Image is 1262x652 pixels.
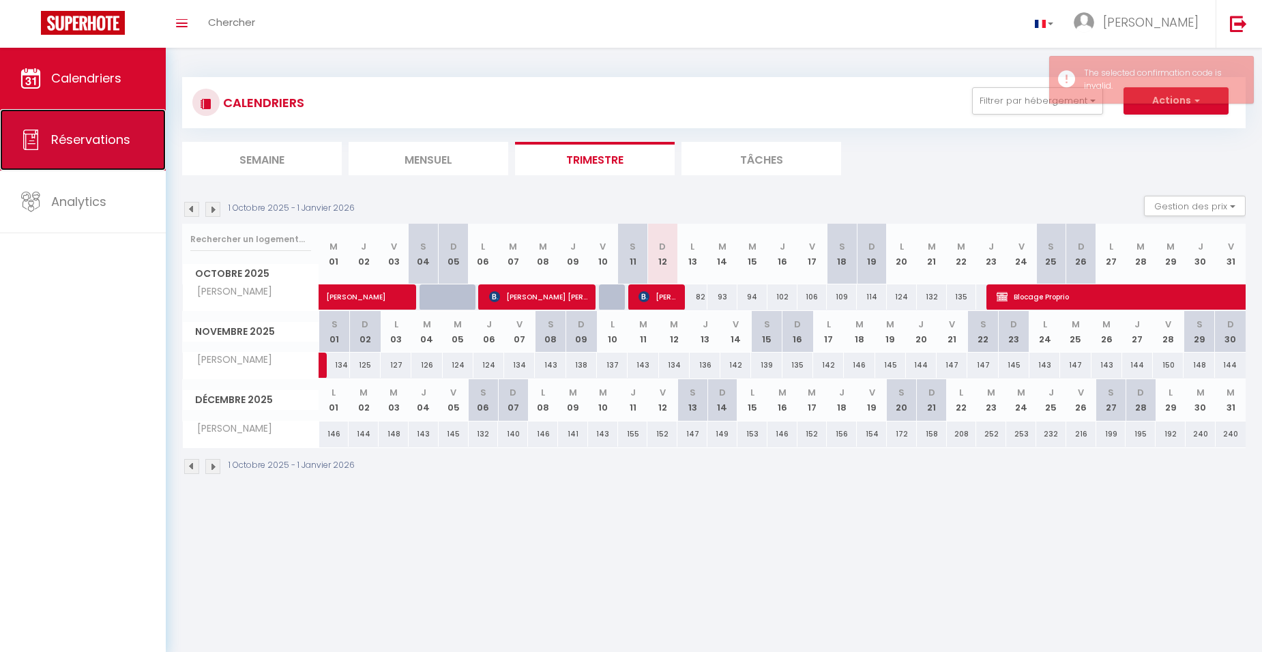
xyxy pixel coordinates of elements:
[41,11,125,35] img: Super Booking
[1198,240,1203,253] abbr: J
[647,224,677,284] th: 12
[611,318,615,331] abbr: L
[498,421,528,447] div: 140
[1084,67,1239,93] div: The selected confirmation code is invalid.
[718,240,727,253] abbr: M
[677,421,707,447] div: 147
[707,224,737,284] th: 14
[1078,240,1085,253] abbr: D
[937,311,967,353] th: 21
[1122,353,1153,378] div: 144
[1184,353,1214,378] div: 148
[394,318,398,331] abbr: L
[1126,379,1156,421] th: 28
[898,386,905,399] abbr: S
[999,353,1029,378] div: 145
[443,353,473,378] div: 124
[628,353,658,378] div: 143
[600,240,606,253] abbr: V
[539,240,547,253] abbr: M
[1156,224,1186,284] th: 29
[917,224,947,284] th: 21
[947,379,977,421] th: 22
[541,386,545,399] abbr: L
[473,311,504,353] th: 06
[887,379,917,421] th: 20
[489,284,589,310] span: [PERSON_NAME] [PERSON_NAME]
[869,386,875,399] abbr: V
[1029,353,1060,378] div: 143
[972,87,1103,115] button: Filtrer par hébergement
[498,379,528,421] th: 07
[1096,224,1126,284] th: 27
[767,421,797,447] div: 146
[751,353,782,378] div: 139
[599,386,607,399] abbr: M
[548,318,554,331] abbr: S
[647,421,677,447] div: 152
[797,224,827,284] th: 17
[319,421,349,447] div: 146
[182,142,342,175] li: Semaine
[660,386,666,399] abbr: V
[319,379,349,421] th: 01
[839,240,845,253] abbr: S
[1153,311,1184,353] th: 28
[1066,421,1096,447] div: 216
[409,224,439,284] th: 04
[1169,386,1173,399] abbr: L
[1136,240,1145,253] abbr: M
[1078,386,1084,399] abbr: V
[439,224,469,284] th: 05
[454,318,462,331] abbr: M
[1166,240,1175,253] abbr: M
[659,240,666,253] abbr: D
[928,240,936,253] abbr: M
[947,224,977,284] th: 22
[917,284,947,310] div: 132
[827,421,857,447] div: 156
[906,353,937,378] div: 144
[967,353,998,378] div: 147
[827,318,831,331] abbr: L
[980,318,986,331] abbr: S
[588,379,618,421] th: 10
[737,379,767,421] th: 15
[707,284,737,310] div: 93
[1230,15,1247,32] img: logout
[1227,318,1234,331] abbr: D
[976,421,1006,447] div: 252
[719,386,726,399] abbr: D
[750,386,754,399] abbr: L
[887,284,917,310] div: 124
[737,224,767,284] th: 15
[319,353,350,378] div: 134
[1043,318,1047,331] abbr: L
[659,353,690,378] div: 134
[1197,386,1205,399] abbr: M
[349,421,379,447] div: 144
[957,240,965,253] abbr: M
[1066,224,1096,284] th: 26
[1074,12,1094,33] img: ...
[509,240,517,253] abbr: M
[797,284,827,310] div: 106
[379,421,409,447] div: 148
[949,318,955,331] abbr: V
[1126,224,1156,284] th: 28
[361,240,366,253] abbr: J
[681,142,841,175] li: Tâches
[1109,240,1113,253] abbr: L
[780,240,785,253] abbr: J
[558,379,588,421] th: 09
[411,353,442,378] div: 126
[764,318,770,331] abbr: S
[707,421,737,447] div: 149
[1048,386,1054,399] abbr: J
[959,386,963,399] abbr: L
[326,277,420,303] span: [PERSON_NAME]
[1048,240,1054,253] abbr: S
[1066,379,1096,421] th: 26
[439,421,469,447] div: 145
[570,240,576,253] abbr: J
